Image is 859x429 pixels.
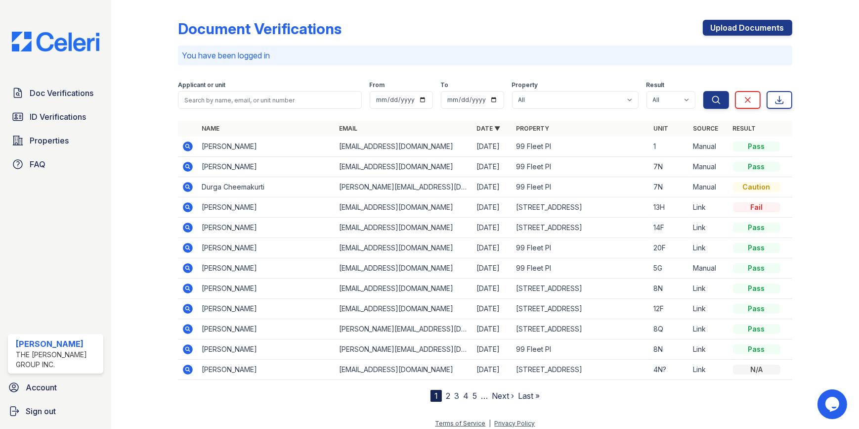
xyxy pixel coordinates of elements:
td: 99 Fleet Pl [512,157,649,177]
div: Pass [733,162,780,172]
td: [EMAIL_ADDRESS][DOMAIN_NAME] [335,258,472,279]
a: Properties [8,131,103,150]
td: [DATE] [472,299,512,319]
td: 13H [650,197,689,218]
td: [PERSON_NAME] [198,137,335,157]
td: [EMAIL_ADDRESS][DOMAIN_NAME] [335,157,472,177]
td: Link [689,279,729,299]
td: [PERSON_NAME] [198,197,335,218]
td: [PERSON_NAME][EMAIL_ADDRESS][DOMAIN_NAME] [335,319,472,339]
input: Search by name, email, or unit number [178,91,361,109]
td: [EMAIL_ADDRESS][DOMAIN_NAME] [335,238,472,258]
td: Durga Cheemakurti [198,177,335,197]
td: Manual [689,157,729,177]
td: [EMAIL_ADDRESS][DOMAIN_NAME] [335,218,472,238]
a: Result [733,125,756,132]
a: 2 [446,391,450,401]
div: Pass [733,142,780,151]
td: [DATE] [472,137,512,157]
a: ID Verifications [8,107,103,127]
td: [EMAIL_ADDRESS][DOMAIN_NAME] [335,279,472,299]
a: Privacy Policy [494,420,535,427]
td: Manual [689,258,729,279]
a: Name [202,125,219,132]
td: Link [689,238,729,258]
td: [EMAIL_ADDRESS][DOMAIN_NAME] [335,137,472,157]
label: Applicant or unit [178,81,225,89]
span: Properties [30,135,69,146]
a: Unit [654,125,669,132]
td: Manual [689,177,729,197]
td: [DATE] [472,258,512,279]
td: [DATE] [472,177,512,197]
td: [PERSON_NAME] [198,258,335,279]
td: [STREET_ADDRESS] [512,299,649,319]
a: Account [4,378,107,397]
a: Doc Verifications [8,83,103,103]
div: Pass [733,284,780,293]
td: 8Q [650,319,689,339]
td: [DATE] [472,360,512,380]
td: Link [689,319,729,339]
td: 99 Fleet Pl [512,238,649,258]
a: Next › [492,391,514,401]
div: Fail [733,202,780,212]
td: [EMAIL_ADDRESS][DOMAIN_NAME] [335,197,472,218]
td: [STREET_ADDRESS] [512,197,649,218]
a: Last » [518,391,540,401]
span: Sign out [26,405,56,417]
a: Source [693,125,719,132]
td: 5G [650,258,689,279]
div: Pass [733,243,780,253]
span: Account [26,381,57,393]
span: ID Verifications [30,111,86,123]
td: [PERSON_NAME] [198,360,335,380]
div: Pass [733,344,780,354]
label: Property [512,81,538,89]
td: Link [689,299,729,319]
div: N/A [733,365,780,375]
td: [STREET_ADDRESS] [512,319,649,339]
div: Pass [733,263,780,273]
span: … [481,390,488,402]
img: CE_Logo_Blue-a8612792a0a2168367f1c8372b55b34899dd931a85d93a1a3d3e32e68fde9ad4.png [4,32,107,51]
td: [STREET_ADDRESS] [512,360,649,380]
td: [PERSON_NAME][EMAIL_ADDRESS][DOMAIN_NAME] [335,177,472,197]
td: [PERSON_NAME] [198,319,335,339]
td: [PERSON_NAME] [198,279,335,299]
a: Terms of Service [435,420,485,427]
td: [DATE] [472,218,512,238]
td: [PERSON_NAME] [198,299,335,319]
div: Pass [733,324,780,334]
td: [DATE] [472,339,512,360]
td: Link [689,339,729,360]
td: 4N? [650,360,689,380]
td: 99 Fleet Pl [512,258,649,279]
td: [DATE] [472,319,512,339]
td: [STREET_ADDRESS] [512,218,649,238]
div: Pass [733,223,780,233]
td: 8N [650,339,689,360]
td: 7N [650,157,689,177]
td: [STREET_ADDRESS] [512,279,649,299]
td: [PERSON_NAME] [198,238,335,258]
div: Pass [733,304,780,314]
td: 14F [650,218,689,238]
td: [PERSON_NAME] [198,157,335,177]
td: 99 Fleet Pl [512,339,649,360]
label: From [370,81,385,89]
td: [EMAIL_ADDRESS][DOMAIN_NAME] [335,299,472,319]
a: 5 [472,391,477,401]
td: 20F [650,238,689,258]
td: [PERSON_NAME] [198,339,335,360]
td: Link [689,218,729,238]
td: [DATE] [472,279,512,299]
td: [DATE] [472,197,512,218]
a: Email [339,125,357,132]
a: Sign out [4,401,107,421]
td: [EMAIL_ADDRESS][DOMAIN_NAME] [335,360,472,380]
td: [DATE] [472,157,512,177]
td: 99 Fleet Pl [512,137,649,157]
label: Result [646,81,665,89]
